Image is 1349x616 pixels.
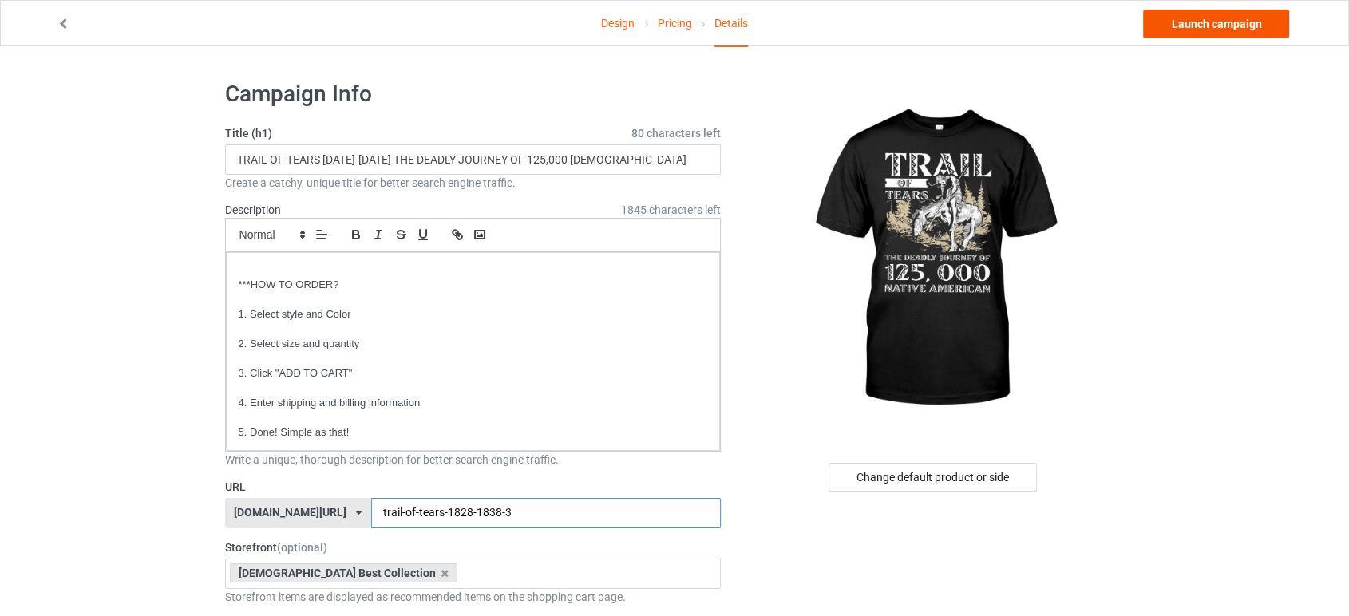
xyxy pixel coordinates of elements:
[225,125,722,141] label: Title (h1)
[225,175,722,191] div: Create a catchy, unique title for better search engine traffic.
[239,396,708,411] p: 4. Enter shipping and billing information
[225,479,722,495] label: URL
[239,337,708,352] p: 2. Select size and quantity
[225,589,722,605] div: Storefront items are displayed as recommended items on the shopping cart page.
[239,425,708,440] p: 5. Done! Simple as that!
[621,202,721,218] span: 1845 characters left
[225,203,281,216] label: Description
[239,307,708,322] p: 1. Select style and Color
[829,463,1037,492] div: Change default product or side
[225,539,722,555] label: Storefront
[230,563,458,582] div: [DEMOGRAPHIC_DATA] Best Collection
[714,1,748,47] div: Details
[277,541,327,554] span: (optional)
[225,80,722,109] h1: Campaign Info
[239,278,708,293] p: ***HOW TO ORDER?
[657,1,691,45] a: Pricing
[631,125,721,141] span: 80 characters left
[1143,10,1289,38] a: Launch campaign
[601,1,635,45] a: Design
[234,507,346,518] div: [DOMAIN_NAME][URL]
[225,452,722,468] div: Write a unique, thorough description for better search engine traffic.
[239,366,708,381] p: 3. Click "ADD TO CART"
